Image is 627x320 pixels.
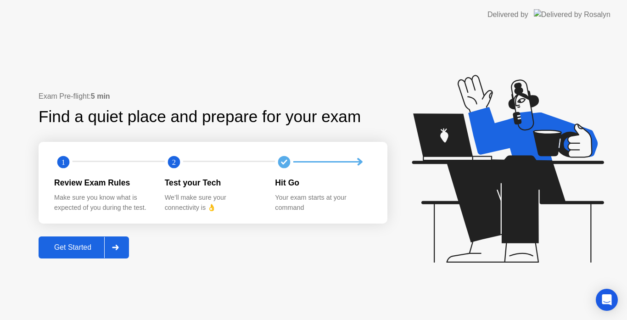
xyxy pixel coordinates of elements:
[275,177,371,189] div: Hit Go
[596,289,618,311] div: Open Intercom Messenger
[165,193,261,213] div: We’ll make sure your connectivity is 👌
[165,177,261,189] div: Test your Tech
[91,92,110,100] b: 5 min
[41,243,104,252] div: Get Started
[275,193,371,213] div: Your exam starts at your command
[54,193,150,213] div: Make sure you know what is expected of you during the test.
[39,91,387,102] div: Exam Pre-flight:
[62,157,65,166] text: 1
[39,105,362,129] div: Find a quiet place and prepare for your exam
[534,9,610,20] img: Delivered by Rosalyn
[172,157,176,166] text: 2
[487,9,528,20] div: Delivered by
[39,236,129,258] button: Get Started
[54,177,150,189] div: Review Exam Rules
